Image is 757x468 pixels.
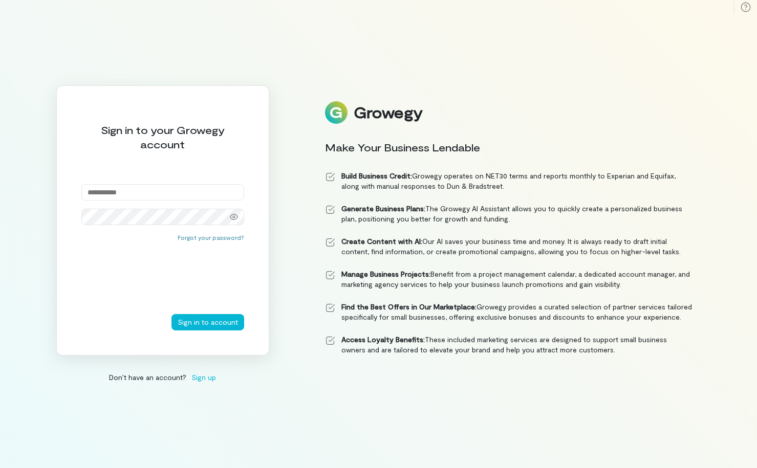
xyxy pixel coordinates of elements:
li: Benefit from a project management calendar, a dedicated account manager, and marketing agency ser... [325,269,693,289]
div: Sign in to your Growegy account [81,123,244,151]
button: Sign in to account [171,314,244,330]
strong: Create Content with AI: [341,237,422,246]
li: The Growegy AI Assistant allows you to quickly create a personalized business plan, positioning y... [325,204,693,224]
img: Logo [325,101,348,124]
strong: Find the Best Offers in Our Marketplace: [341,302,477,311]
li: Growegy provides a curated selection of partner services tailored specifically for small business... [325,302,693,322]
strong: Build Business Credit: [341,171,412,180]
li: Our AI saves your business time and money. It is always ready to draft initial content, find info... [325,236,693,257]
div: Don’t have an account? [56,372,269,383]
button: Forgot your password? [178,233,244,241]
span: Sign up [191,372,216,383]
li: These included marketing services are designed to support small business owners and are tailored ... [325,335,693,355]
div: Growegy [354,104,422,121]
strong: Manage Business Projects: [341,270,430,278]
strong: Generate Business Plans: [341,204,425,213]
div: Make Your Business Lendable [325,140,693,154]
li: Growegy operates on NET30 terms and reports monthly to Experian and Equifax, along with manual re... [325,171,693,191]
strong: Access Loyalty Benefits: [341,335,425,344]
